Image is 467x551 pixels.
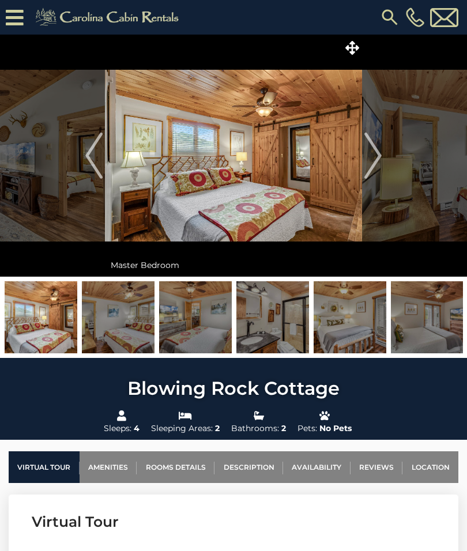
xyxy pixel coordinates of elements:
[83,35,105,277] button: Previous
[351,451,403,483] a: Reviews
[236,281,309,353] img: 166598570
[283,451,351,483] a: Availability
[379,7,400,28] img: search-regular.svg
[364,133,382,179] img: arrow
[9,451,80,483] a: Virtual Tour
[214,451,283,483] a: Description
[29,6,189,29] img: Khaki-logo.png
[5,281,77,353] img: 166598564
[159,281,232,353] img: 166598566
[402,451,458,483] a: Location
[362,35,384,277] button: Next
[137,451,214,483] a: Rooms Details
[32,512,435,532] h3: Virtual Tour
[80,451,137,483] a: Amenities
[85,133,103,179] img: arrow
[391,281,464,353] img: 166598569
[82,281,155,353] img: 166598565
[403,7,427,27] a: [PHONE_NUMBER]
[314,281,386,353] img: 166598567
[105,254,362,277] div: Master Bedroom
